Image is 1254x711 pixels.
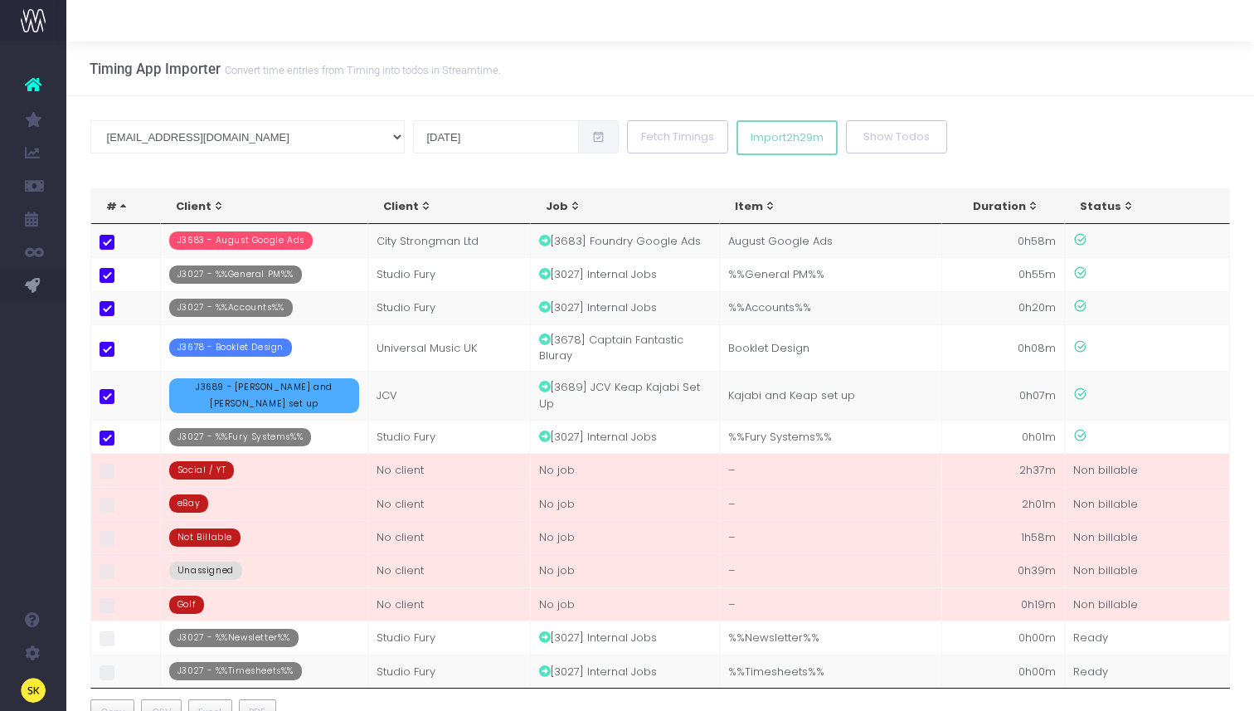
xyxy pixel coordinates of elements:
div: Client [176,198,343,215]
span: J3027 - %%General PM%% [169,265,302,284]
td: City Strongman Ltd [368,224,530,257]
td: Booklet Design [720,324,943,371]
span: Unassigned [169,562,242,580]
td: No client [368,487,530,520]
div: Item [735,198,917,215]
td: %%General PM%% [720,257,943,290]
td: Studio Fury [368,655,530,688]
td: 0h01m [942,420,1065,453]
td: Studio Fury [368,291,530,324]
td: – [720,453,943,486]
td: No client [368,520,530,553]
th: Job: activate to sort column ascending [531,189,720,224]
span: J3678 - Booklet Design [169,338,292,357]
td: Non billable [1065,587,1230,621]
span: J3683 - August Google Ads [169,231,313,250]
th: Client: activate to sort column ascending [161,189,368,224]
td: 1h58m [942,520,1065,553]
td: No job [531,520,720,553]
span: Not Billable [169,528,241,547]
div: Duration [957,198,1039,215]
td: Studio Fury [368,621,530,654]
th: Duration: activate to sort column ascending [942,189,1065,224]
td: Kajabi and Keap set up [720,371,943,420]
th: Client: activate to sort column ascending [368,189,530,224]
span: J3689 - [PERSON_NAME] and [PERSON_NAME] set up [169,378,359,413]
td: No job [531,487,720,520]
td: 0h55m [942,257,1065,290]
td: [3027] Internal Jobs [531,257,720,290]
td: No client [368,553,530,587]
td: %%Fury Systems%% [720,420,943,453]
td: August Google Ads [720,224,943,257]
th: Status: activate to sort column ascending [1065,189,1230,224]
h3: Timing App Importer [90,61,501,77]
td: [3027] Internal Jobs [531,420,720,453]
td: 0h00m [942,655,1065,688]
div: Client [383,198,504,215]
td: [3027] Internal Jobs [531,655,720,688]
td: No client [368,587,530,621]
div: # [106,198,145,215]
td: 0h20m [942,291,1065,324]
td: No job [531,587,720,621]
button: Import2h29m [736,120,838,155]
td: 2h01m [942,487,1065,520]
img: images/default_profile_image.png [21,678,46,703]
td: [3683] Foundry Google Ads [531,224,720,257]
td: – [720,587,943,621]
td: Non billable [1065,487,1230,520]
td: [3027] Internal Jobs [531,291,720,324]
td: 0h39m [942,553,1065,587]
td: %%Accounts%% [720,291,943,324]
span: 2h29m [786,131,824,144]
td: – [720,487,943,520]
div: Status [1080,198,1204,215]
td: [3678] Captain Fantastic Bluray [531,324,720,371]
span: J3027 - %%Accounts%% [169,299,293,317]
span: J3027 - %%Fury Systems%% [169,428,311,446]
td: Universal Music UK [368,324,530,371]
div: Job [546,198,694,215]
td: 0h07m [942,371,1065,420]
td: [3689] JCV Keap Kajabi Set Up [531,371,720,420]
td: Ready [1065,655,1230,688]
button: Fetch Timings [627,120,728,153]
th: # [91,189,161,224]
span: Golf [169,596,204,614]
input: Select date [413,120,579,153]
td: [3027] Internal Jobs [531,621,720,654]
td: 0h08m [942,324,1065,371]
td: No job [531,453,720,486]
td: Ready [1065,621,1230,654]
span: J3027 - %%Timesheets%% [169,662,302,680]
td: Non billable [1065,520,1230,553]
th: Item: activate to sort column ascending [720,189,943,224]
td: Studio Fury [368,420,530,453]
td: 0h19m [942,587,1065,621]
td: – [720,520,943,553]
td: 0h00m [942,621,1065,654]
td: No job [531,553,720,587]
td: – [720,553,943,587]
td: No client [368,453,530,486]
td: JCV [368,371,530,420]
span: eBay [169,494,208,513]
td: Studio Fury [368,257,530,290]
span: J3027 - %%Newsletter%% [169,629,299,647]
td: %%Newsletter%% [720,621,943,654]
td: Non billable [1065,453,1230,486]
span: Social / YT [169,461,235,480]
small: Convert time entries from Timing into todos in Streamtime. [221,61,501,77]
td: %%Timesheets%% [720,655,943,688]
td: Non billable [1065,553,1230,587]
td: 2h37m [942,453,1065,486]
td: 0h58m [942,224,1065,257]
button: Show Todos [846,120,947,153]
